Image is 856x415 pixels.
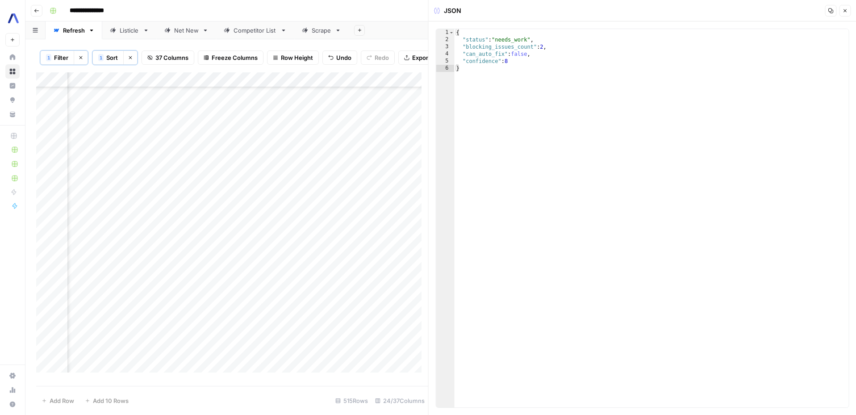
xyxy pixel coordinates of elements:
a: Insights [5,79,20,93]
div: Listicle [120,26,139,35]
div: Refresh [63,26,85,35]
div: 24/37 Columns [372,394,428,408]
div: 1 [46,54,51,61]
button: Workspace: AssemblyAI [5,7,20,29]
span: 1 [100,54,102,61]
span: Sort [106,53,118,62]
span: 37 Columns [155,53,188,62]
a: Browse [5,64,20,79]
a: Opportunities [5,93,20,107]
button: Row Height [267,50,319,65]
a: Listicle [102,21,157,39]
button: 1Sort [92,50,123,65]
div: 4 [436,50,455,58]
span: Row Height [281,53,313,62]
a: Competitor List [216,21,294,39]
span: Export CSV [412,53,444,62]
div: 2 [436,36,455,43]
div: Net New [174,26,199,35]
span: 1 [47,54,50,61]
button: Add 10 Rows [79,394,134,408]
a: Scrape [294,21,349,39]
div: 5 [436,58,455,65]
button: 1Filter [40,50,74,65]
button: Freeze Columns [198,50,263,65]
button: Add Row [36,394,79,408]
a: Usage [5,383,20,397]
button: Export CSV [398,50,450,65]
div: 1 [98,54,104,61]
span: Freeze Columns [212,53,258,62]
span: Add Row [50,396,74,405]
a: Refresh [46,21,102,39]
div: Competitor List [234,26,277,35]
span: Toggle code folding, rows 1 through 6 [449,29,454,36]
a: Your Data [5,107,20,122]
a: Net New [157,21,216,39]
span: Filter [54,53,68,62]
a: Settings [5,369,20,383]
div: 3 [436,43,455,50]
img: AssemblyAI Logo [5,10,21,26]
div: 515 Rows [332,394,372,408]
div: Scrape [312,26,331,35]
div: 6 [436,65,455,72]
button: Redo [361,50,395,65]
span: Add 10 Rows [93,396,129,405]
span: Undo [336,53,351,62]
a: Home [5,50,20,64]
span: Redo [375,53,389,62]
button: 37 Columns [142,50,194,65]
div: JSON [434,6,461,15]
button: Help + Support [5,397,20,411]
button: Undo [322,50,357,65]
div: 1 [436,29,455,36]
